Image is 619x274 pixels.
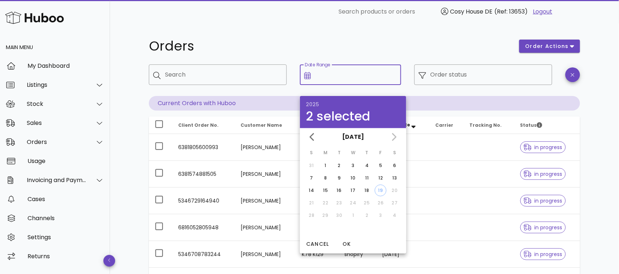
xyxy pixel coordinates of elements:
[296,116,338,134] th: Post Code
[470,122,502,128] span: Tracking No.
[375,175,387,181] div: 12
[306,110,400,122] div: 2 selected
[28,253,104,260] div: Returns
[333,172,345,184] button: 9
[303,237,332,251] button: Cancel
[524,145,563,150] span: in progress
[333,187,345,194] div: 16
[149,40,510,53] h1: Orders
[333,162,345,169] div: 2
[524,198,563,203] span: in progress
[306,102,400,107] div: 2025
[319,147,332,159] th: M
[524,171,563,177] span: in progress
[514,116,580,134] th: Status
[333,185,345,196] button: 16
[375,160,387,171] button: 5
[338,240,356,248] span: OK
[360,147,374,159] th: T
[28,158,104,164] div: Usage
[235,134,296,161] td: [PERSON_NAME]
[333,175,345,181] div: 9
[520,122,542,128] span: Status
[28,215,104,222] div: Channels
[235,116,296,134] th: Customer Name
[347,147,360,159] th: W
[361,175,373,181] div: 11
[374,147,388,159] th: F
[27,100,87,107] div: Stock
[533,7,553,16] a: Logout
[389,172,400,184] button: 13
[347,160,359,171] button: 3
[235,188,296,214] td: [PERSON_NAME]
[333,160,345,171] button: 2
[149,96,580,111] p: Current Orders with Huboo
[347,175,359,181] div: 10
[27,119,87,126] div: Sales
[450,7,493,16] span: Cosy House DE
[436,122,454,128] span: Carrier
[320,172,332,184] button: 8
[28,234,104,241] div: Settings
[27,138,87,145] div: Orders
[361,187,373,194] div: 18
[525,42,569,50] span: order actions
[339,130,367,144] button: [DATE]
[375,172,387,184] button: 12
[320,185,332,196] button: 15
[172,241,235,268] td: 5346708783244
[389,162,400,169] div: 6
[361,185,373,196] button: 18
[495,7,528,16] span: (Ref: 13653)
[388,147,401,159] th: S
[27,177,87,184] div: Invoicing and Payments
[375,162,387,169] div: 5
[361,160,373,171] button: 4
[296,188,338,214] td: T23 PFK1
[464,116,514,134] th: Tracking No.
[320,160,332,171] button: 1
[524,225,563,230] span: in progress
[333,147,346,159] th: T
[361,172,373,184] button: 11
[347,185,359,196] button: 17
[335,237,359,251] button: OK
[235,214,296,241] td: [PERSON_NAME]
[338,241,377,268] td: shopify
[172,161,235,188] td: 6381574881505
[375,185,387,196] button: 19
[172,134,235,161] td: 6381805600993
[28,196,104,203] div: Cases
[178,122,219,128] span: Client Order No.
[347,162,359,169] div: 3
[235,241,296,268] td: [PERSON_NAME]
[172,116,235,134] th: Client Order No.
[306,175,318,181] div: 7
[306,187,318,194] div: 14
[306,130,319,144] button: Previous month
[305,62,330,68] label: Date Range
[306,172,318,184] button: 7
[305,147,318,159] th: S
[241,122,282,128] span: Customer Name
[347,187,359,194] div: 17
[389,160,400,171] button: 6
[5,10,64,26] img: Huboo Logo
[235,161,296,188] td: [PERSON_NAME]
[172,188,235,214] td: 5346729164940
[306,185,318,196] button: 14
[296,134,338,161] td: 39700
[296,214,338,241] td: 63486
[361,162,373,169] div: 4
[519,40,580,53] button: order actions
[320,175,332,181] div: 8
[320,162,332,169] div: 1
[296,161,338,188] td: 44190
[296,241,338,268] td: K78 K129
[430,116,464,134] th: Carrier
[524,252,563,257] span: in progress
[27,81,87,88] div: Listings
[320,187,332,194] div: 15
[347,172,359,184] button: 10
